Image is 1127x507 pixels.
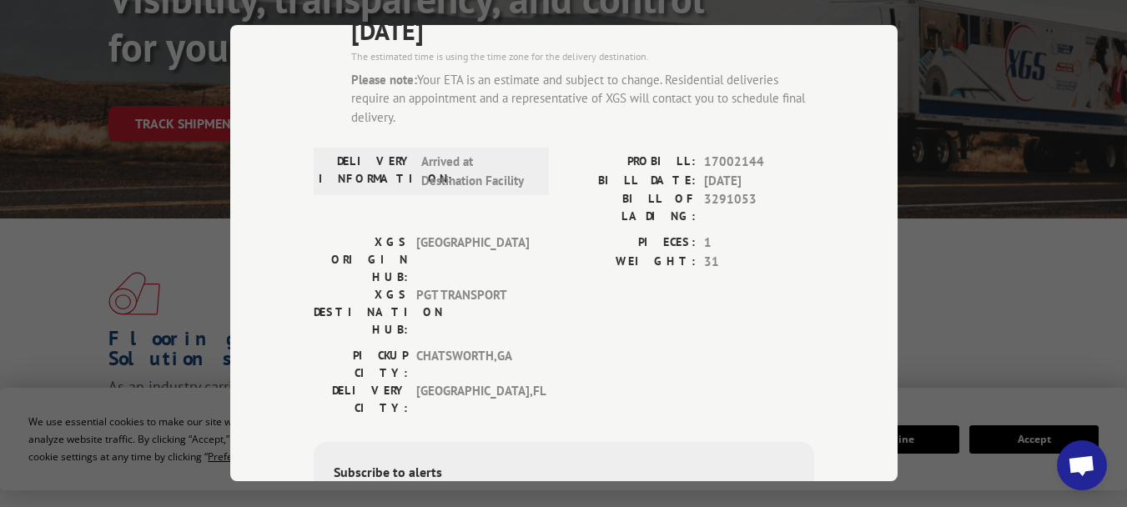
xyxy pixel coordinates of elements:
[314,286,408,339] label: XGS DESTINATION HUB:
[416,347,529,382] span: CHATSWORTH , GA
[704,190,814,225] span: 3291053
[704,233,814,253] span: 1
[564,153,696,172] label: PROBILL:
[351,12,814,49] span: [DATE]
[1057,440,1107,490] a: Open chat
[351,71,814,128] div: Your ETA is an estimate and subject to change. Residential deliveries require an appointment and ...
[421,153,534,190] span: Arrived at Destination Facility
[314,347,408,382] label: PICKUP CITY:
[564,172,696,191] label: BILL DATE:
[564,253,696,272] label: WEIGHT:
[704,253,814,272] span: 31
[319,153,413,190] label: DELIVERY INFORMATION:
[416,233,529,286] span: [GEOGRAPHIC_DATA]
[314,382,408,417] label: DELIVERY CITY:
[314,233,408,286] label: XGS ORIGIN HUB:
[564,190,696,225] label: BILL OF LADING:
[351,72,417,88] strong: Please note:
[416,286,529,339] span: PGT TRANSPORT
[704,172,814,191] span: [DATE]
[351,49,814,64] div: The estimated time is using the time zone for the delivery destination.
[704,153,814,172] span: 17002144
[564,233,696,253] label: PIECES:
[416,382,529,417] span: [GEOGRAPHIC_DATA] , FL
[334,462,794,486] div: Subscribe to alerts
